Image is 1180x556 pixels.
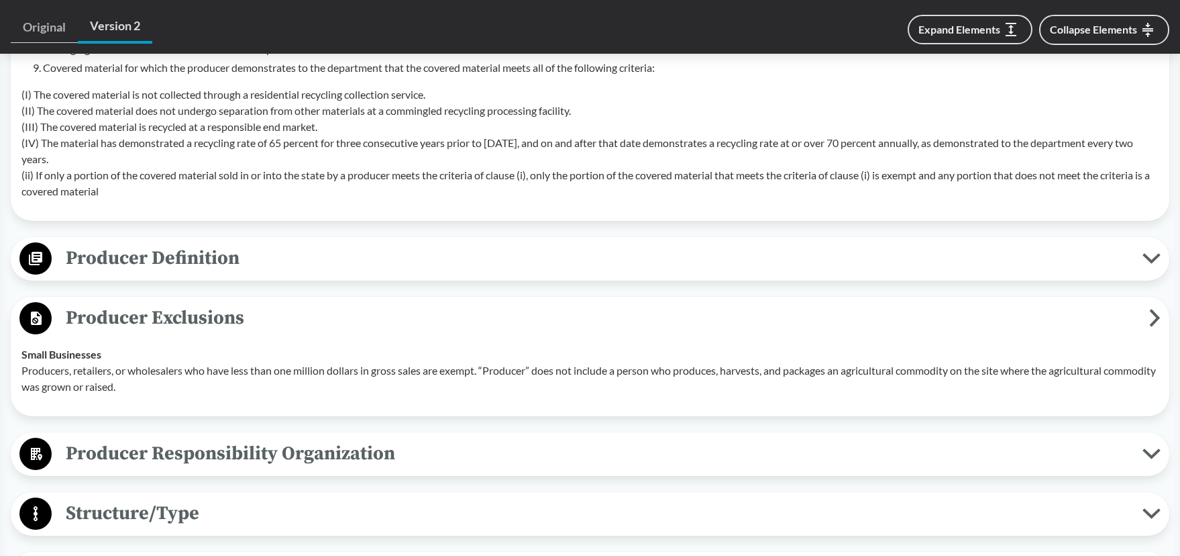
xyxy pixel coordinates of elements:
[21,348,101,361] strong: Small Businesses
[11,12,78,43] a: Original
[1039,15,1169,45] button: Collapse Elements
[52,438,1142,469] span: Producer Responsibility Organization
[52,243,1142,273] span: Producer Definition
[78,11,152,44] a: Version 2
[52,498,1142,528] span: Structure/Type
[52,303,1149,333] span: Producer Exclusions
[15,242,1165,276] button: Producer Definition
[43,60,1159,76] li: Covered material for which the producer demonstrates to the department that the covered material ...
[21,87,1159,199] p: (I) The covered material is not collected through a residential recycling collection service. (II...
[908,15,1032,44] button: Expand Elements
[15,302,1165,336] button: Producer Exclusions
[21,363,1159,395] p: Producers, retailers, or wholesalers who have less than one million dollars in gross sales are ex...
[15,437,1165,471] button: Producer Responsibility Organization
[15,497,1165,531] button: Structure/Type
